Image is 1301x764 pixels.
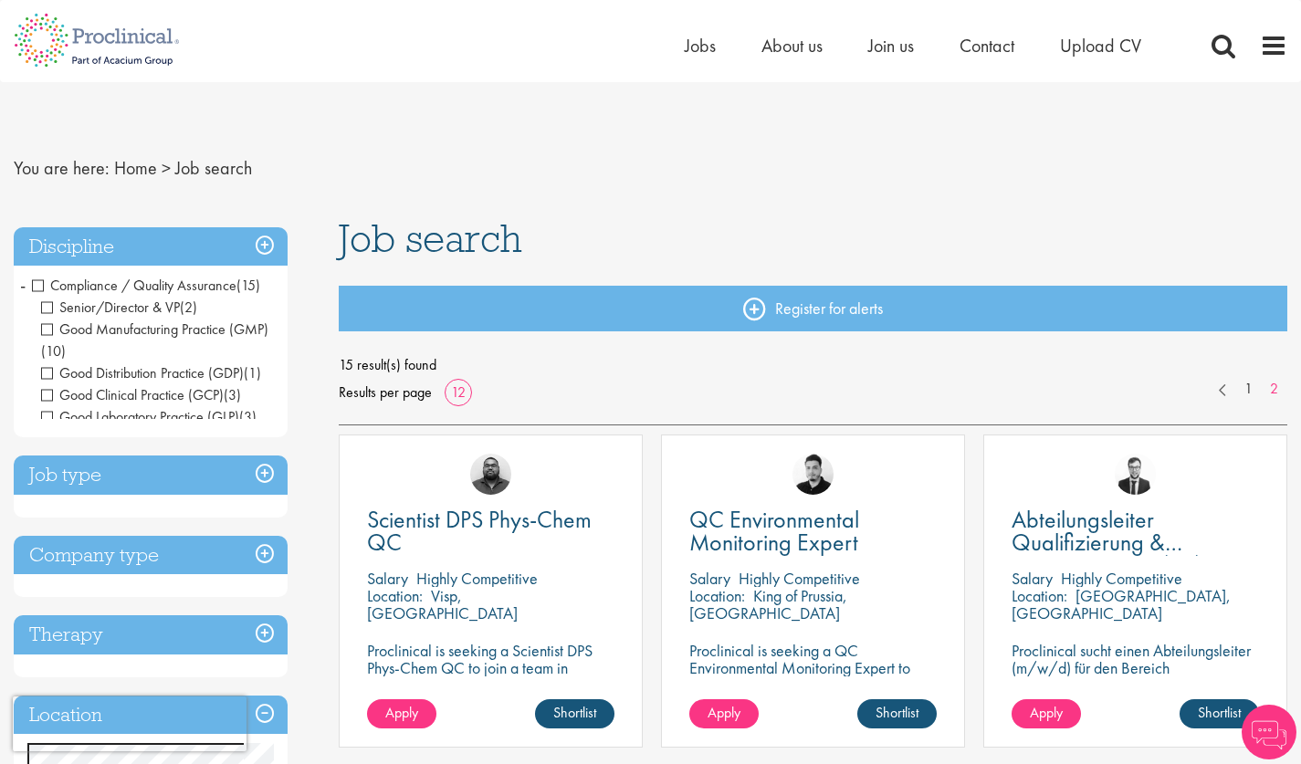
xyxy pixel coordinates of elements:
[32,276,260,295] span: Compliance / Quality Assurance
[339,286,1287,331] a: Register for alerts
[41,407,257,426] span: Good Laboratory Practice (GLP)
[339,351,1287,379] span: 15 result(s) found
[41,298,180,317] span: Senior/Director & VP
[1012,699,1081,728] a: Apply
[960,34,1014,58] a: Contact
[244,363,261,382] span: (1)
[224,385,241,404] span: (3)
[41,385,241,404] span: Good Clinical Practice (GCP)
[20,271,26,298] span: -
[175,156,252,180] span: Job search
[162,156,171,180] span: >
[1061,568,1182,589] p: Highly Competitive
[367,642,614,694] p: Proclinical is seeking a Scientist DPS Phys-Chem QC to join a team in [GEOGRAPHIC_DATA]
[13,696,247,751] iframe: reCAPTCHA
[14,227,288,267] h3: Discipline
[445,382,472,402] a: 12
[1180,699,1259,728] a: Shortlist
[14,156,110,180] span: You are here:
[41,363,261,382] span: Good Distribution Practice (GDP)
[689,504,859,558] span: QC Environmental Monitoring Expert
[367,568,408,589] span: Salary
[1242,705,1296,759] img: Chatbot
[708,703,740,722] span: Apply
[239,407,257,426] span: (3)
[41,341,66,361] span: (10)
[14,615,288,654] h3: Therapy
[739,568,860,589] p: Highly Competitive
[339,214,522,263] span: Job search
[1261,379,1287,400] a: 2
[367,504,592,558] span: Scientist DPS Phys-Chem QC
[385,703,418,722] span: Apply
[114,156,157,180] a: breadcrumb link
[685,34,716,58] a: Jobs
[689,585,847,623] p: King of Prussia, [GEOGRAPHIC_DATA]
[1012,585,1067,606] span: Location:
[1060,34,1141,58] a: Upload CV
[41,385,224,404] span: Good Clinical Practice (GCP)
[1115,454,1156,495] img: Antoine Mortiaux
[761,34,823,58] a: About us
[689,568,730,589] span: Salary
[339,379,432,406] span: Results per page
[1012,585,1231,623] p: [GEOGRAPHIC_DATA], [GEOGRAPHIC_DATA]
[41,319,268,361] span: Good Manufacturing Practice (GMP)
[689,699,759,728] a: Apply
[868,34,914,58] a: Join us
[14,536,288,575] h3: Company type
[180,298,197,317] span: (2)
[470,454,511,495] img: Ashley Bennett
[535,699,614,728] a: Shortlist
[689,508,937,554] a: QC Environmental Monitoring Expert
[792,454,834,495] img: Anderson Maldonado
[1235,379,1262,400] a: 1
[367,585,423,606] span: Location:
[236,276,260,295] span: (15)
[41,319,268,339] span: Good Manufacturing Practice (GMP)
[1030,703,1063,722] span: Apply
[41,298,197,317] span: Senior/Director & VP
[1012,508,1259,554] a: Abteilungsleiter Qualifizierung & Kalibrierung (m/w/d)
[14,696,288,735] h3: Location
[416,568,538,589] p: Highly Competitive
[367,508,614,554] a: Scientist DPS Phys-Chem QC
[689,585,745,606] span: Location:
[41,363,244,382] span: Good Distribution Practice (GDP)
[41,407,239,426] span: Good Laboratory Practice (GLP)
[32,276,236,295] span: Compliance / Quality Assurance
[1012,642,1259,746] p: Proclinical sucht einen Abteilungsleiter (m/w/d) für den Bereich Qualifizierung zur Verstärkung d...
[1012,504,1218,581] span: Abteilungsleiter Qualifizierung & Kalibrierung (m/w/d)
[14,455,288,495] h3: Job type
[367,585,518,623] p: Visp, [GEOGRAPHIC_DATA]
[857,699,937,728] a: Shortlist
[689,642,937,711] p: Proclinical is seeking a QC Environmental Monitoring Expert to support quality control operations...
[1012,568,1053,589] span: Salary
[367,699,436,728] a: Apply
